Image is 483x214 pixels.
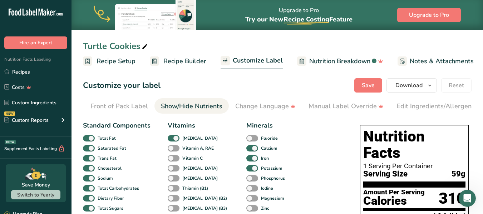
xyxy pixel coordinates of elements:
span: Customize Label [233,56,283,65]
div: Upgrade to Pro [245,0,353,30]
b: Iodine [261,185,273,191]
b: Vitamin C [182,155,203,161]
div: Save Money [22,181,50,189]
b: Sodium [98,175,113,181]
span: Try our New Feature [245,15,353,24]
span: Recipe Builder [163,56,206,66]
div: Calories [363,196,425,206]
a: Customize Label [221,53,283,70]
iframe: Intercom live chat [459,190,476,207]
span: Upgrade to Pro [409,11,449,19]
h1: Customize your label [83,80,161,91]
b: Phosphorus [261,175,285,181]
a: Recipe Builder [150,53,206,69]
div: Standard Components [83,121,151,130]
h1: Nutrition Facts [363,128,465,161]
div: 1 Serving Per Container [363,163,465,170]
span: Save [362,81,375,90]
div: Minerals [246,121,289,130]
b: Fluoride [261,135,278,141]
span: Recipe Setup [97,56,135,66]
b: Thiamin (B1) [182,185,208,191]
b: Dietary Fiber [98,195,124,201]
button: Upgrade to Pro [397,8,461,22]
b: Zinc [261,205,269,211]
b: [MEDICAL_DATA] [182,135,218,141]
b: Potassium [261,165,282,171]
b: Total Sugars [98,205,123,211]
b: [MEDICAL_DATA] [182,165,218,171]
b: Calcium [261,145,277,151]
a: Recipe Setup [83,53,135,69]
button: Save [354,78,382,93]
div: Change Language [235,101,296,111]
span: Recipe Costing [284,15,329,24]
div: Amount Per Serving [363,189,425,196]
span: Serving Size [363,170,408,179]
button: Reset [441,78,472,93]
button: Hire an Expert [4,36,67,49]
b: Iron [261,155,269,161]
div: BETA [5,140,16,144]
a: Nutrition Breakdown [297,53,383,69]
div: Turtle Cookies [83,40,149,53]
span: Reset [449,81,464,90]
div: Manual Label Override [309,101,384,111]
div: Vitamins [168,121,229,130]
span: Download [395,81,423,90]
b: Total Carbohydrates [98,185,139,191]
b: [MEDICAL_DATA] [182,175,218,181]
div: 310 [439,189,465,208]
div: Front of Pack Label [90,101,148,111]
span: Nutrition Breakdown [309,56,370,66]
b: Vitamin A, RAE [182,145,214,151]
span: Notes & Attachments [410,56,474,66]
b: [MEDICAL_DATA] (B2) [182,195,227,201]
b: Cholesterol [98,165,122,171]
span: 59g [452,170,465,179]
div: Custom Reports [4,116,49,124]
button: Switch to Yearly [11,190,60,199]
a: Notes & Attachments [398,53,474,69]
button: Download [386,78,437,93]
b: Saturated Fat [98,145,126,151]
b: [MEDICAL_DATA] (B3) [182,205,227,211]
b: Magnesium [261,195,284,201]
div: NEW [4,111,15,116]
b: Total Fat [98,135,116,141]
div: Show/Hide Nutrients [161,101,222,111]
span: Switch to Yearly [17,191,54,198]
b: Trans Fat [98,155,117,161]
